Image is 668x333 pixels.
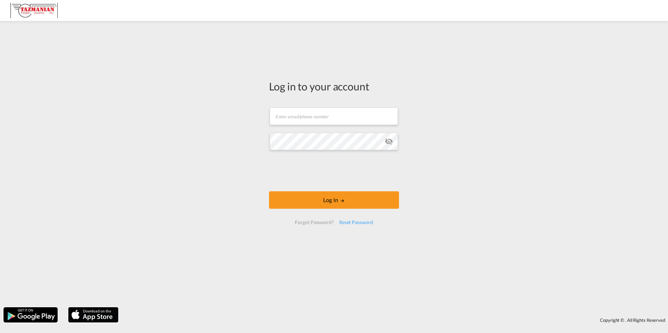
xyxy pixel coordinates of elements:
[270,108,398,125] input: Enter email/phone number
[10,3,58,18] img: a292c8e082cb11ee87a80f50be6e15c3.JPG
[269,191,399,209] button: LOGIN
[122,314,668,326] div: Copyright © . All Rights Reserved
[281,157,387,184] iframe: reCAPTCHA
[336,216,376,229] div: Reset Password
[269,79,399,94] div: Log in to your account
[67,306,119,323] img: apple.png
[292,216,336,229] div: Forgot Password?
[3,306,58,323] img: google.png
[385,137,393,146] md-icon: icon-eye-off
